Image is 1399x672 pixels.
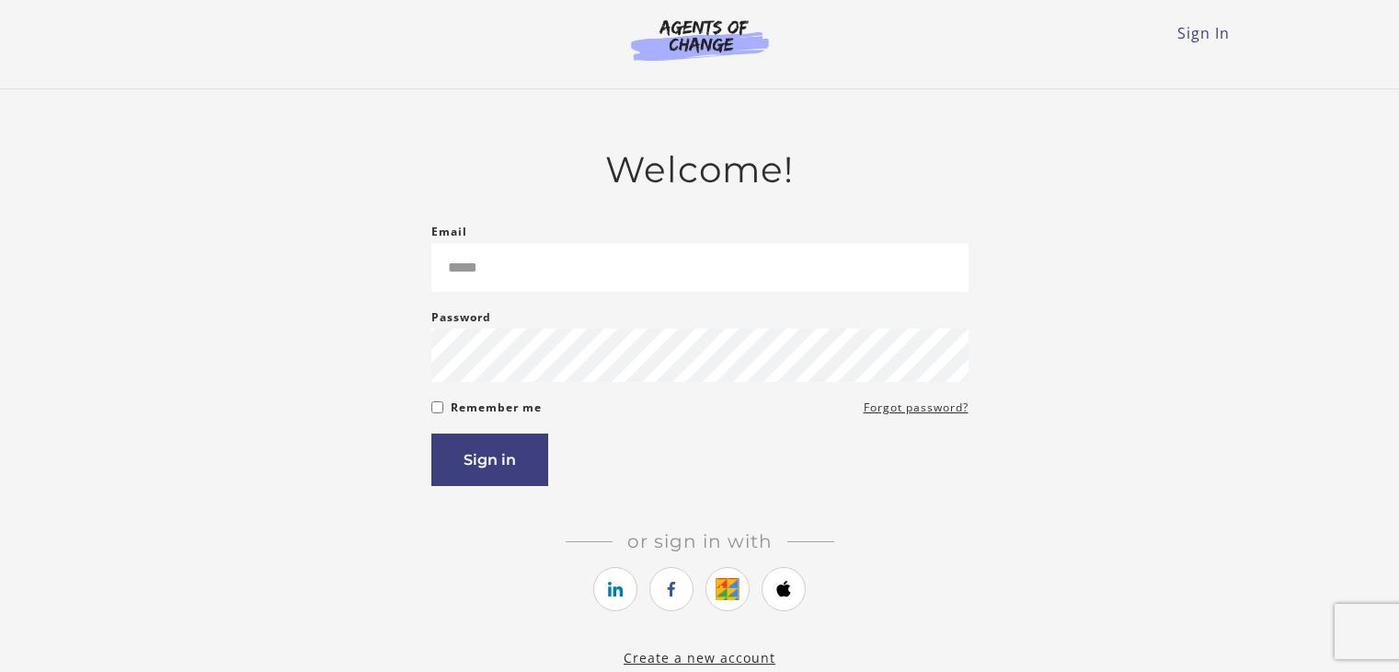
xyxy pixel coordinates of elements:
a: https://courses.thinkific.com/users/auth/apple?ss%5Breferral%5D=&ss%5Buser_return_to%5D=&ss%5Bvis... [762,567,806,611]
a: https://courses.thinkific.com/users/auth/linkedin?ss%5Breferral%5D=&ss%5Buser_return_to%5D=&ss%5B... [593,567,637,611]
span: Or sign in with [613,530,787,552]
a: Create a new account [624,649,775,666]
a: Forgot password? [864,397,969,419]
a: https://courses.thinkific.com/users/auth/facebook?ss%5Breferral%5D=&ss%5Buser_return_to%5D=&ss%5B... [649,567,694,611]
a: https://courses.thinkific.com/users/auth/google?ss%5Breferral%5D=&ss%5Buser_return_to%5D=&ss%5Bvi... [705,567,750,611]
h2: Welcome! [431,148,969,191]
label: Remember me [451,397,542,419]
label: Password [431,307,491,329]
img: Agents of Change Logo [612,18,788,61]
a: Sign In [1177,23,1230,43]
label: Email [431,221,467,243]
button: Sign in [431,434,548,486]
